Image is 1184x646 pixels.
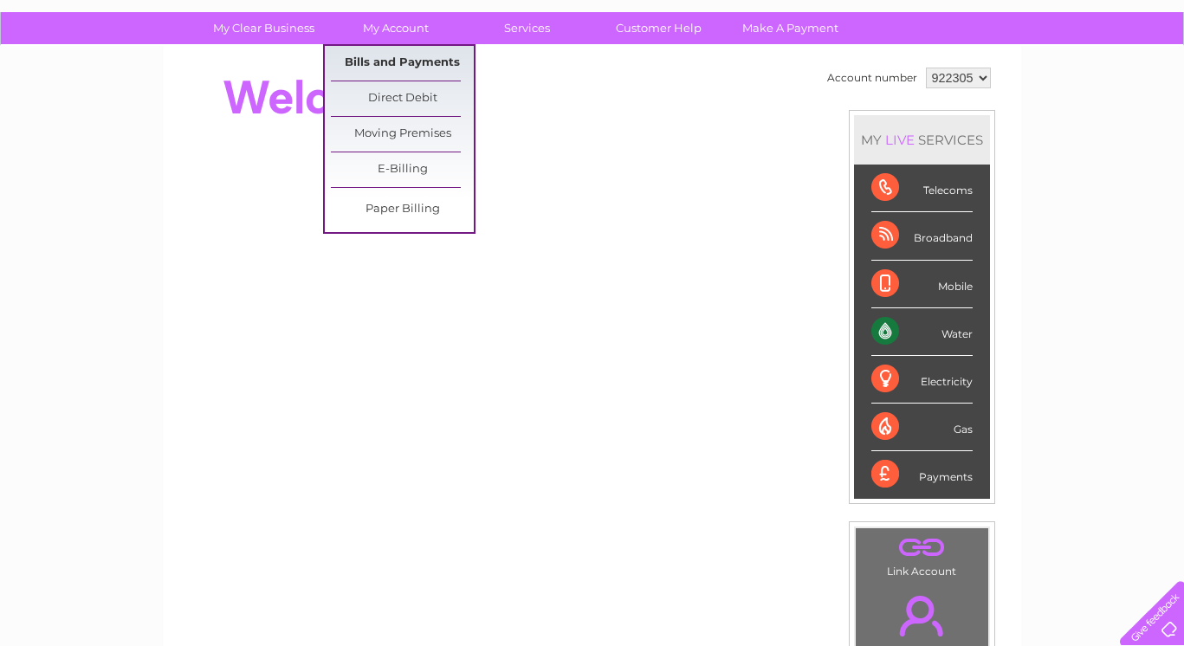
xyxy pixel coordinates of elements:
div: Gas [871,404,973,451]
div: LIVE [882,132,918,148]
a: Services [456,12,598,44]
a: Make A Payment [719,12,862,44]
a: . [860,533,984,563]
a: Energy [922,74,961,87]
a: Direct Debit [331,81,474,116]
div: Water [871,308,973,356]
a: E-Billing [331,152,474,187]
div: Broadband [871,212,973,260]
a: Water [879,74,912,87]
div: Telecoms [871,165,973,212]
div: Clear Business is a trading name of Verastar Limited (registered in [GEOGRAPHIC_DATA] No. 3667643... [184,10,1002,84]
a: Telecoms [971,74,1023,87]
a: Customer Help [587,12,730,44]
a: Paper Billing [331,192,474,227]
a: My Clear Business [192,12,335,44]
img: logo.png [42,45,130,98]
a: 0333 014 3131 [857,9,977,30]
div: Electricity [871,356,973,404]
td: Link Account [855,527,989,582]
div: Mobile [871,261,973,308]
div: Payments [871,451,973,498]
a: . [860,585,984,646]
a: Log out [1127,74,1168,87]
a: Bills and Payments [331,46,474,81]
div: MY SERVICES [854,115,990,165]
a: Contact [1069,74,1111,87]
a: Blog [1033,74,1058,87]
td: Account number [823,63,922,93]
a: My Account [324,12,467,44]
a: Moving Premises [331,117,474,152]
